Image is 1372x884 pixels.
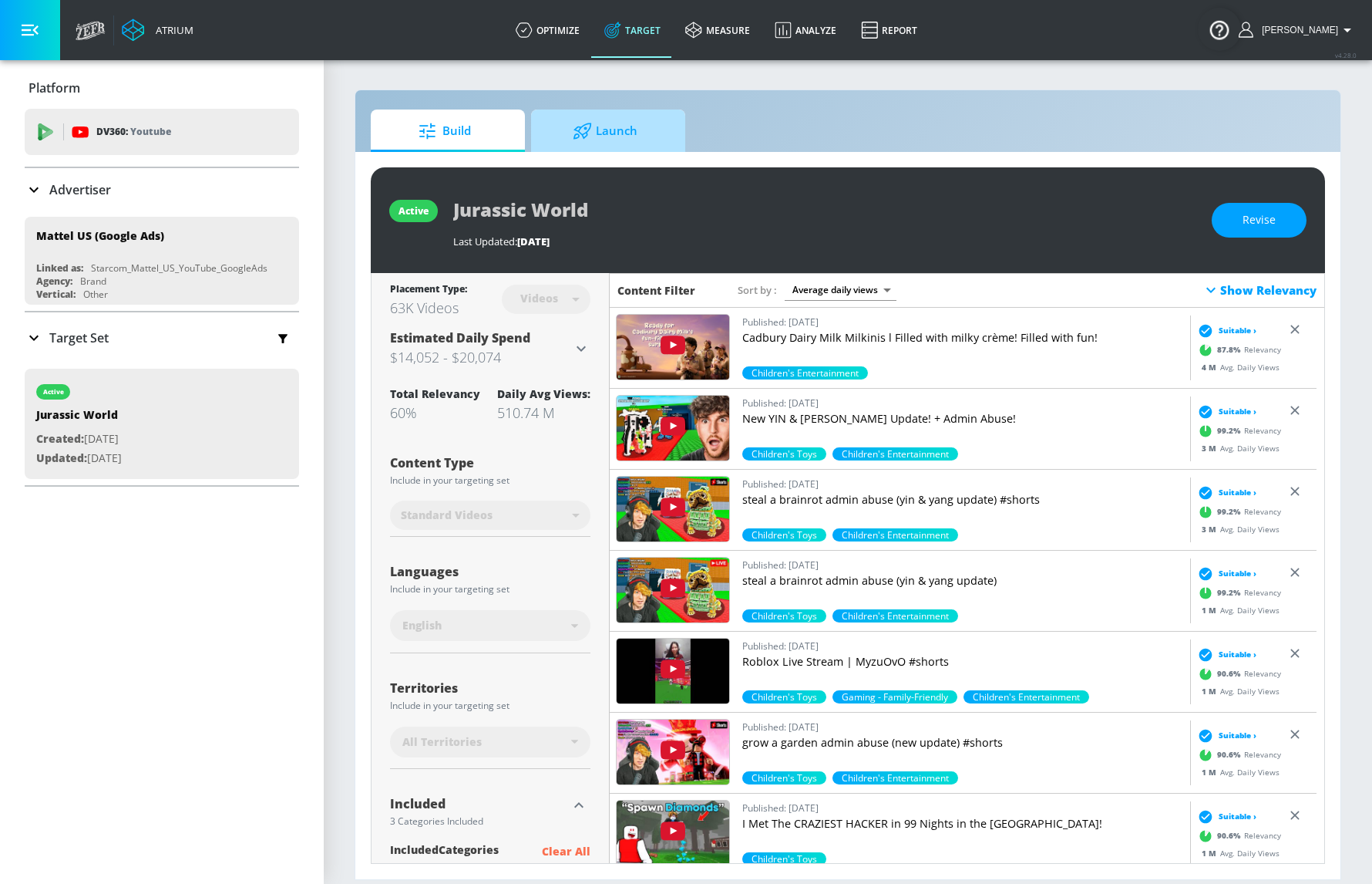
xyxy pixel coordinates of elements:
[1194,727,1256,743] div: Suitable ›
[25,168,299,211] div: Advertiser
[1202,604,1220,615] span: 1 M
[390,817,567,826] div: 3 Categories Included
[390,403,480,422] div: 60%
[832,447,958,461] span: Children's Entertainment
[390,329,590,368] div: Estimated Daily Spend$14,052 - $20,074
[390,329,530,346] span: Estimated Daily Spend
[1194,808,1256,824] div: Suitable ›
[1217,749,1244,761] span: 90.6 %
[673,2,762,58] a: measure
[1202,685,1220,696] span: 1 M
[742,528,826,542] div: 99.2%
[742,609,826,623] div: 99.2%
[1194,766,1280,778] div: Avg. Daily Views
[742,771,826,784] span: Children's Toys
[1243,211,1276,230] span: Revise
[1194,847,1280,859] div: Avg. Daily Views
[1194,565,1256,581] div: Suitable ›
[742,719,1184,771] a: Published: [DATE]grow a garden admin abuse (new update) #shorts
[130,123,171,140] p: Youtube
[617,283,695,298] h6: Content Filter
[742,719,1184,735] p: Published: [DATE]
[742,447,826,461] span: Children's Toys
[742,330,1184,346] p: Cadbury Dairy Milk Milkinis l Filled with milky crème! Filled with fun!
[617,558,729,623] img: QiYmSTrUT3c
[49,329,109,346] p: Target Set
[390,701,590,710] div: Include in your targeting set
[832,771,958,784] span: Children's Entertainment
[1194,419,1281,442] div: Relevancy
[1202,281,1317,299] div: Show Relevancy
[1212,203,1306,238] button: Revise
[1239,21,1357,39] button: [PERSON_NAME]
[832,690,957,703] span: Gaming - Family-Friendly
[25,217,299,305] div: Mattel US (Google Ads)Linked as:Starcom_Mattel_US_YouTube_GoogleAdsAgency:BrandVertical:Other
[742,690,826,703] div: 90.6%
[1194,442,1280,454] div: Avg. Daily Views
[742,573,1184,589] p: steal a brainrot admin abuse (yin & yang update)
[390,386,480,401] div: Total Relevancy
[390,299,467,317] div: 63K Videos
[1194,361,1280,373] div: Avg. Daily Views
[25,312,299,363] div: Target Set
[742,476,1184,528] a: Published: [DATE]steal a brainrot admin abuse (yin & yang update) #shorts
[36,228,164,243] div: Mattel US (Google Ads)
[742,852,826,865] div: 90.6%
[742,638,1184,690] a: Published: [DATE]Roblox Live Stream | MyzuOvO #shorts
[497,403,590,422] div: 510.74 M
[1217,506,1244,518] span: 99.2 %
[742,557,1184,573] p: Published: [DATE]
[398,204,429,218] div: active
[1202,523,1220,534] span: 3 M
[742,609,826,623] span: Children's Toys
[1219,811,1256,822] span: Suitable ›
[1194,523,1280,535] div: Avg. Daily Views
[150,23,193,37] div: Atrium
[390,565,590,578] div: Languages
[963,690,1089,703] span: Children's Entertainment
[1194,662,1281,685] div: Relevancy
[762,2,849,58] a: Analyze
[1194,743,1281,766] div: Relevancy
[742,411,1184,427] p: New YIN & [PERSON_NAME] Update! + Admin Abuse!
[617,315,729,380] img: i9rMGpO9QH8
[25,66,299,110] div: Platform
[742,492,1184,508] p: steal a brainrot admin abuse (yin & yang update) #shorts
[390,585,590,594] div: Include in your targeting set
[832,609,958,623] div: 79.4%
[386,113,503,150] span: Build
[36,261,83,275] div: Linked as:
[1194,338,1281,361] div: Relevancy
[1217,425,1244,437] span: 99.2 %
[390,842,499,862] span: included Categories
[1217,344,1244,356] span: 87.8 %
[43,388,64,396] div: active
[832,609,958,623] span: Children's Entertainment
[96,123,171,140] p: DV360:
[1194,685,1280,697] div: Avg. Daily Views
[390,798,567,810] div: Included
[742,314,1184,366] a: Published: [DATE]Cadbury Dairy Milk Milkinis l Filled with milky crème! Filled with fun!
[1219,730,1256,741] span: Suitable ›
[517,234,550,248] span: [DATE]
[497,386,590,401] div: Daily Avg Views:
[1194,322,1256,338] div: Suitable ›
[1219,487,1256,498] span: Suitable ›
[742,557,1184,609] a: Published: [DATE]steal a brainrot admin abuse (yin & yang update)
[1219,568,1256,579] span: Suitable ›
[390,457,590,469] div: Content Type
[742,366,868,380] span: Children's Entertainment
[617,477,729,542] img: GgAWq-WDkwU
[36,288,76,301] div: Vertical:
[1335,51,1357,59] span: v 4.28.0
[1202,361,1220,372] span: 4 M
[1194,484,1256,500] div: Suitable ›
[742,528,826,542] span: Children's Toys
[963,690,1089,703] div: 67.8%
[25,109,299,155] div: DV360: Youtube
[1202,766,1220,777] span: 1 M
[49,181,111,198] p: Advertiser
[1194,604,1280,616] div: Avg. Daily Views
[742,395,1184,411] p: Published: [DATE]
[513,292,566,305] div: Videos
